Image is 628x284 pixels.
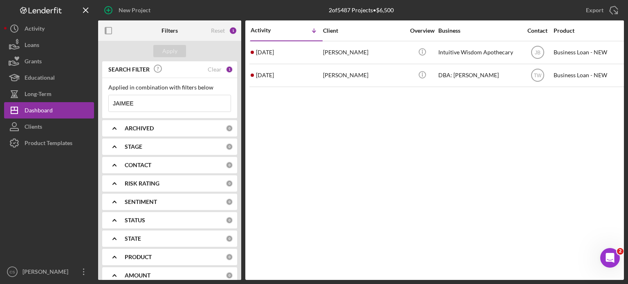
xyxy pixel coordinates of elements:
div: 0 [226,180,233,187]
div: 0 [226,217,233,224]
div: 0 [226,253,233,261]
div: 0 [226,235,233,242]
button: CS[PERSON_NAME] [4,264,94,280]
time: 2024-09-30 18:48 [256,72,274,78]
div: Long-Term [25,86,52,104]
b: ARCHIVED [125,125,154,132]
div: [PERSON_NAME] [323,65,405,86]
button: Product Templates [4,135,94,151]
div: DBA: [PERSON_NAME] [438,65,520,86]
div: 0 [226,161,233,169]
div: Business [438,27,520,34]
button: New Project [98,2,159,18]
div: 2 of 5487 Projects • $6,500 [329,7,394,13]
b: SEARCH FILTER [108,66,150,73]
b: STATUS [125,217,145,224]
b: RISK RATING [125,180,159,187]
button: Long-Term [4,86,94,102]
div: Client [323,27,405,34]
b: SENTIMENT [125,199,157,205]
button: Loans [4,37,94,53]
button: Export [578,2,624,18]
div: Activity [25,20,45,39]
div: Contact [522,27,553,34]
iframe: Intercom live chat [600,248,620,268]
div: [PERSON_NAME] [20,264,74,282]
time: 2025-07-29 02:01 [256,49,274,56]
b: AMOUNT [125,272,150,279]
div: Grants [25,53,42,72]
button: Activity [4,20,94,37]
div: Activity [251,27,287,34]
text: CS [9,270,15,274]
div: Reset [211,27,225,34]
div: Applied in combination with filters below [108,84,231,91]
b: PRODUCT [125,254,152,260]
b: STAGE [125,143,142,150]
div: [PERSON_NAME] [323,42,405,63]
div: Educational [25,69,55,88]
div: Clients [25,119,42,137]
div: 0 [226,125,233,132]
div: 1 [229,27,237,35]
b: CONTACT [125,162,151,168]
button: Apply [153,45,186,57]
div: New Project [119,2,150,18]
b: STATE [125,235,141,242]
text: TW [534,73,541,78]
div: Export [586,2,603,18]
div: 0 [226,198,233,206]
div: 0 [226,272,233,279]
div: Intuitive Wisdom Apothecary [438,42,520,63]
button: Clients [4,119,94,135]
button: Dashboard [4,102,94,119]
div: Overview [407,27,437,34]
div: Product Templates [25,135,72,153]
b: Filters [161,27,178,34]
div: Dashboard [25,102,53,121]
div: 1 [226,66,233,73]
span: 2 [617,248,624,255]
div: Clear [208,66,222,73]
button: Grants [4,53,94,69]
button: Educational [4,69,94,86]
div: Apply [162,45,177,57]
text: JB [534,50,540,56]
div: 0 [226,143,233,150]
div: Loans [25,37,39,55]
